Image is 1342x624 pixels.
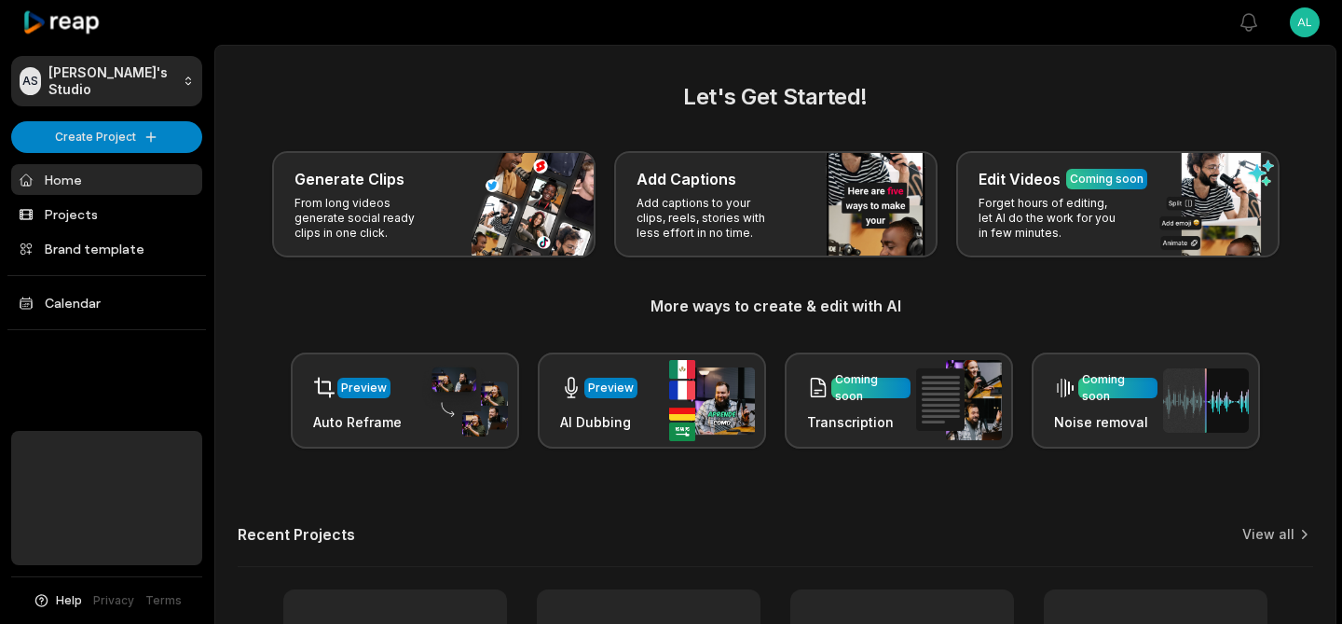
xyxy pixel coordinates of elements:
[294,168,404,190] h3: Generate Clips
[807,412,911,432] h3: Transcription
[294,196,439,241] p: From long videos generate social ready clips in one click.
[979,168,1061,190] h3: Edit Videos
[48,64,175,98] p: [PERSON_NAME]'s Studio
[11,164,202,195] a: Home
[11,121,202,153] button: Create Project
[11,287,202,318] a: Calendar
[1082,371,1154,405] div: Coming soon
[20,67,41,95] div: AS
[1163,368,1249,433] img: noise_removal.png
[588,380,634,396] div: Preview
[916,360,1002,440] img: transcription.png
[1054,412,1157,432] h3: Noise removal
[341,380,387,396] div: Preview
[11,199,202,229] a: Projects
[238,295,1313,317] h3: More ways to create & edit with AI
[979,196,1123,241] p: Forget hours of editing, let AI do the work for you in few minutes.
[93,592,134,609] a: Privacy
[11,233,202,264] a: Brand template
[56,592,82,609] span: Help
[637,196,781,241] p: Add captions to your clips, reels, stories with less effort in no time.
[313,412,402,432] h3: Auto Reframe
[1070,171,1143,187] div: Coming soon
[238,525,355,544] h2: Recent Projects
[560,412,637,432] h3: AI Dubbing
[33,592,82,609] button: Help
[422,365,508,437] img: auto_reframe.png
[145,592,182,609] a: Terms
[637,168,736,190] h3: Add Captions
[238,80,1313,114] h2: Let's Get Started!
[1242,525,1294,544] a: View all
[835,371,907,405] div: Coming soon
[669,360,755,441] img: ai_dubbing.png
